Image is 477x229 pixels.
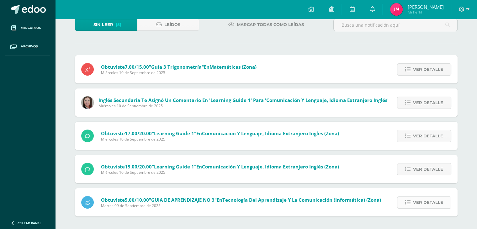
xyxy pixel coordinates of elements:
[152,130,196,136] span: "Learning Guide 1"
[98,103,389,109] span: Miércoles 10 de Septiembre de 2025
[21,25,41,30] span: Mis cursos
[413,97,443,109] span: Ver detalle
[209,64,257,70] span: Matemáticas (Zona)
[101,136,339,142] span: Miércoles 10 de Septiembre de 2025
[390,3,403,16] img: 6858e211fb986c9fe9688e4a84769b91.png
[5,19,50,37] a: Mis cursos
[18,221,41,225] span: Cerrar panel
[93,19,113,30] span: Sin leer
[334,19,457,31] input: Busca una notificación aquí
[152,163,196,170] span: "Learning Guide 1"
[5,37,50,56] a: Archivos
[137,19,199,31] a: Leídos
[98,97,389,103] span: Inglés Secundaria te asignó un comentario en 'Learning Guide 1' para 'Comunicación y Lenguaje, Id...
[413,163,443,175] span: Ver detalle
[101,203,381,208] span: Martes 09 de Septiembre de 2025
[101,130,339,136] span: Obtuviste en
[413,197,443,208] span: Ver detalle
[125,163,152,170] span: 15.00/20.00
[125,64,149,70] span: 7.00/15.00
[407,9,443,15] span: Mi Perfil
[101,64,257,70] span: Obtuviste en
[101,163,339,170] span: Obtuviste en
[202,130,339,136] span: Comunicación y Lenguaje, Idioma Extranjero Inglés (Zona)
[101,70,257,75] span: Miércoles 10 de Septiembre de 2025
[101,170,339,175] span: Miércoles 10 de Septiembre de 2025
[202,163,339,170] span: Comunicación y Lenguaje, Idioma Extranjero Inglés (Zona)
[220,19,312,31] a: Marcar todas como leídas
[164,19,180,30] span: Leídos
[222,197,381,203] span: Tecnología del Aprendizaje y la Comunicación (Informática) (Zona)
[413,64,443,75] span: Ver detalle
[21,44,38,49] span: Archivos
[125,130,152,136] span: 17.00/20.00
[237,19,304,30] span: Marcar todas como leídas
[101,197,381,203] span: Obtuviste en
[125,197,149,203] span: 5.00/10.00
[407,4,443,10] span: [PERSON_NAME]
[81,96,94,109] img: 8af0450cf43d44e38c4a1497329761f3.png
[149,64,204,70] span: "Guía 3 Trigonometría"
[116,19,121,30] span: (5)
[413,130,443,142] span: Ver detalle
[149,197,217,203] span: "GUIA DE APRENDIZAJE NO 3"
[75,19,137,31] a: Sin leer(5)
